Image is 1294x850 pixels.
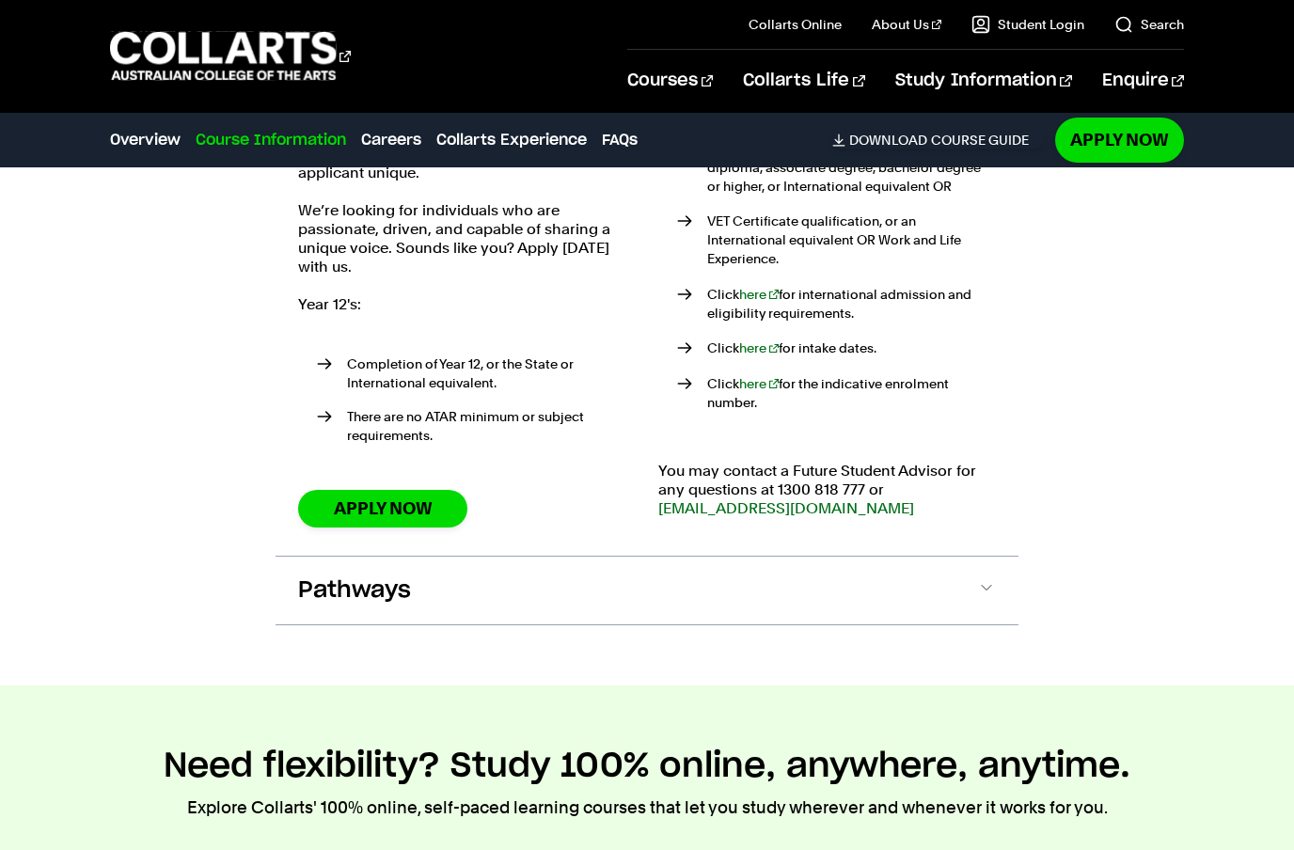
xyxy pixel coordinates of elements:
[110,29,351,83] div: Go to homepage
[739,376,779,391] a: here
[658,462,996,518] p: You may contact a Future Student Advisor for any questions at 1300 818 777 or
[872,15,941,34] a: About Us
[849,132,927,149] span: Download
[276,557,1018,624] button: Pathways
[739,287,779,302] a: here
[743,50,864,112] a: Collarts Life
[658,499,914,517] a: [EMAIL_ADDRESS][DOMAIN_NAME]
[832,132,1044,149] a: DownloadCourse Guide
[971,15,1084,34] a: Student Login
[627,50,713,112] a: Courses
[1114,15,1184,34] a: Search
[895,50,1072,112] a: Study Information
[298,201,636,276] p: We’re looking for individuals who are passionate, driven, and capable of sharing a unique voice. ...
[602,129,638,151] a: FAQs
[707,212,996,268] p: VET Certificate qualification, or an International equivalent OR Work and Life Experience.
[196,129,346,151] a: Course Information
[749,15,842,34] a: Collarts Online
[739,340,779,355] a: here
[361,129,421,151] a: Careers
[436,129,587,151] a: Collarts Experience
[164,746,1130,787] h2: Need flexibility? Study 100% online, anywhere, anytime.
[1055,118,1184,162] a: Apply Now
[276,32,1018,556] div: Entry Requirements & Admission
[317,354,636,392] li: Completion of Year 12, or the State or International equivalent.
[1102,50,1184,112] a: Enquire
[317,407,636,445] li: There are no ATAR minimum or subject requirements.
[298,490,467,527] a: Apply Now
[298,295,636,314] p: Year 12's:
[110,129,181,151] a: Overview
[707,338,996,357] p: Click for intake dates.
[298,575,411,606] span: Pathways
[707,285,996,323] p: Click for international admission and eligibility requirements.
[187,795,1108,821] p: Explore Collarts' 100% online, self-paced learning courses that let you study wherever and whenev...
[707,374,996,412] p: Click for the indicative enrolment number.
